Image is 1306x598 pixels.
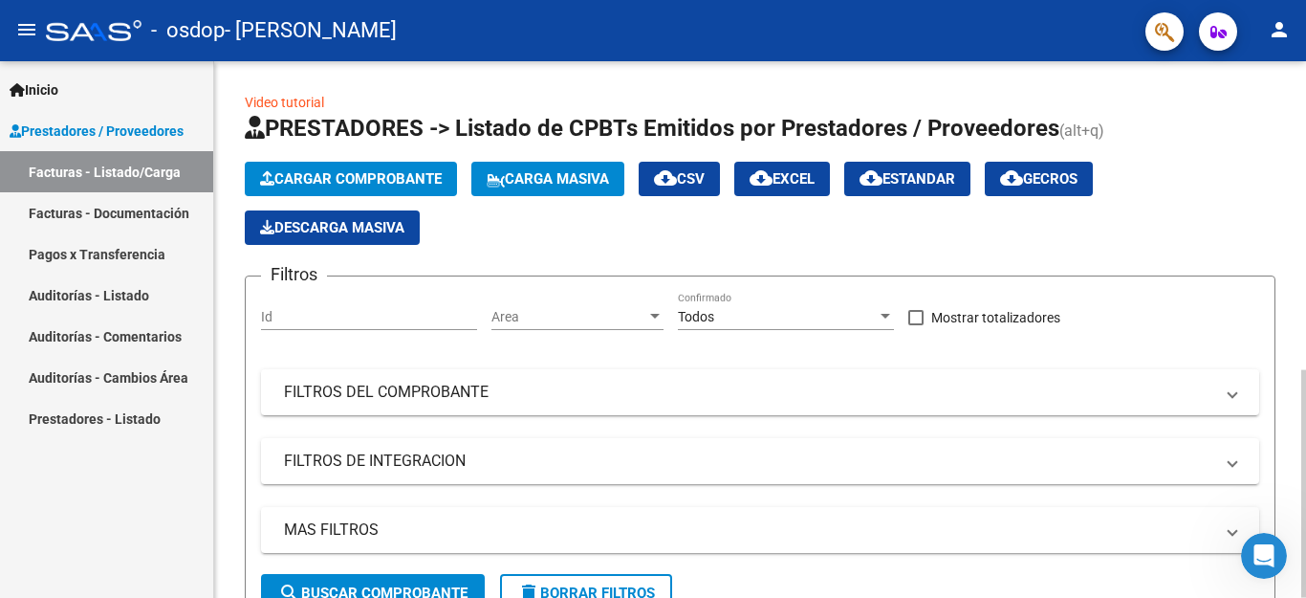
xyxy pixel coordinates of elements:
a: Video tutorial [245,95,324,110]
mat-icon: cloud_download [654,166,677,189]
span: Cargar Comprobante [260,170,442,188]
span: Mostrar totalizadores [931,306,1060,329]
span: Estandar [860,170,955,188]
span: - osdop [151,10,225,52]
button: Descarga Masiva [245,210,420,245]
span: Gecros [1000,170,1077,188]
button: EXCEL [734,162,830,196]
button: Cargar Comprobante [245,162,457,196]
mat-panel-title: FILTROS DE INTEGRACION [284,451,1213,472]
span: Inicio [10,79,58,100]
mat-expansion-panel-header: FILTROS DE INTEGRACION [261,438,1259,484]
mat-panel-title: MAS FILTROS [284,520,1213,541]
mat-icon: person [1268,18,1291,41]
span: PRESTADORES -> Listado de CPBTs Emitidos por Prestadores / Proveedores [245,115,1059,142]
span: Prestadores / Proveedores [10,121,184,142]
mat-icon: cloud_download [860,166,882,189]
mat-expansion-panel-header: MAS FILTROS [261,507,1259,553]
button: CSV [639,162,720,196]
button: Carga Masiva [471,162,624,196]
app-download-masive: Descarga masiva de comprobantes (adjuntos) [245,210,420,245]
button: Gecros [985,162,1093,196]
iframe: Intercom live chat [1241,533,1287,579]
span: EXCEL [750,170,815,188]
span: Area [491,309,646,325]
mat-expansion-panel-header: FILTROS DEL COMPROBANTE [261,369,1259,415]
mat-icon: cloud_download [750,166,773,189]
span: (alt+q) [1059,122,1104,140]
span: Descarga Masiva [260,219,404,236]
span: Todos [678,309,714,324]
span: CSV [654,170,705,188]
h3: Filtros [261,261,327,288]
mat-icon: cloud_download [1000,166,1023,189]
span: - [PERSON_NAME] [225,10,397,52]
mat-icon: menu [15,18,38,41]
mat-panel-title: FILTROS DEL COMPROBANTE [284,382,1213,403]
span: Carga Masiva [487,170,609,188]
button: Estandar [844,162,970,196]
